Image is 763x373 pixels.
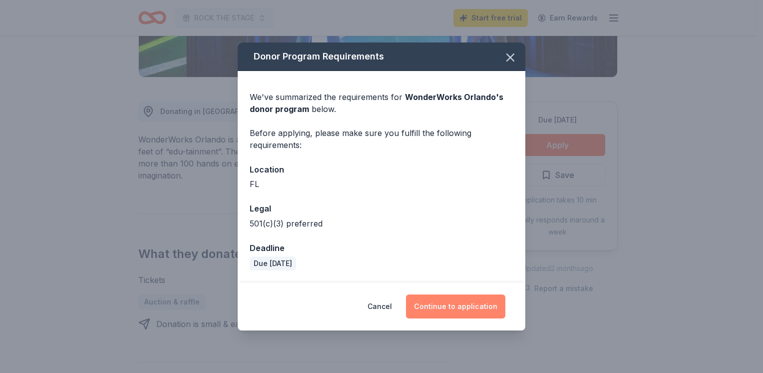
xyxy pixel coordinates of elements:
div: FL [250,178,513,190]
div: Deadline [250,241,513,254]
div: Donor Program Requirements [238,42,525,71]
div: We've summarized the requirements for below. [250,91,513,115]
div: Location [250,163,513,176]
div: 501(c)(3) preferred [250,217,513,229]
div: Before applying, please make sure you fulfill the following requirements: [250,127,513,151]
button: Cancel [368,294,392,318]
button: Continue to application [406,294,505,318]
div: Due [DATE] [250,256,296,270]
div: Legal [250,202,513,215]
